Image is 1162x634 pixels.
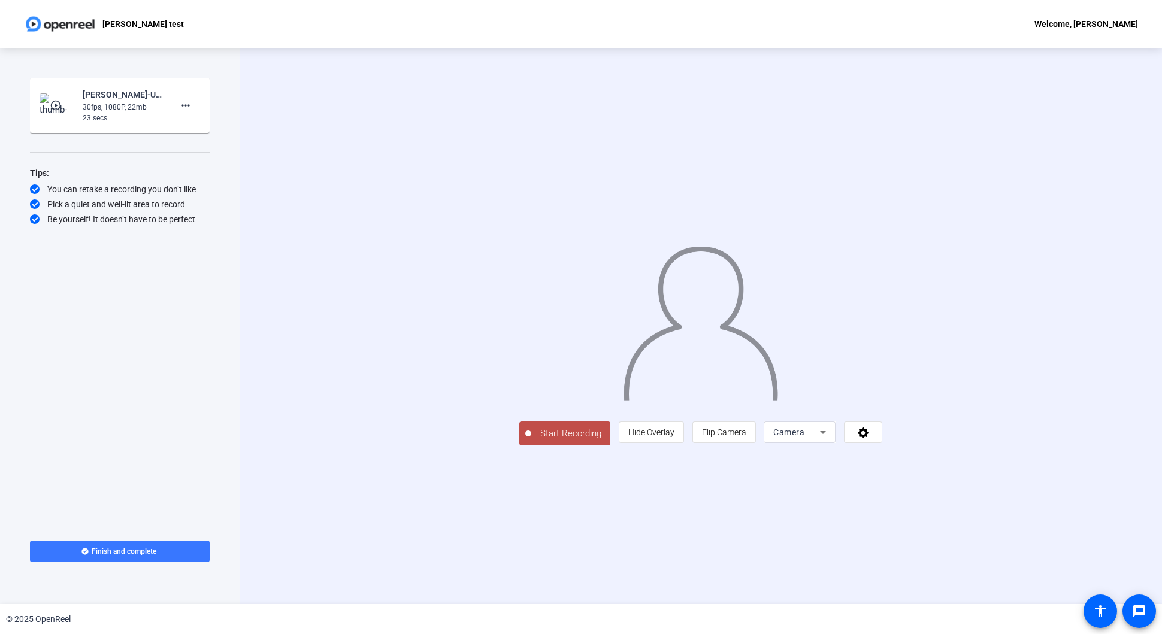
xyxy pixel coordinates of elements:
[30,183,210,195] div: You can retake a recording you don’t like
[83,87,163,102] div: [PERSON_NAME]-Upload test-[PERSON_NAME] test-1759247032045-webcam
[622,237,779,401] img: overlay
[102,17,184,31] p: [PERSON_NAME] test
[1093,604,1107,618] mat-icon: accessibility
[619,421,684,443] button: Hide Overlay
[30,166,210,180] div: Tips:
[40,93,75,117] img: thumb-nail
[6,613,71,626] div: © 2025 OpenReel
[773,427,804,437] span: Camera
[30,541,210,562] button: Finish and complete
[1034,17,1138,31] div: Welcome, [PERSON_NAME]
[519,421,610,445] button: Start Recording
[178,98,193,113] mat-icon: more_horiz
[83,102,163,113] div: 30fps, 1080P, 22mb
[531,427,610,441] span: Start Recording
[628,427,674,437] span: Hide Overlay
[30,198,210,210] div: Pick a quiet and well-lit area to record
[702,427,746,437] span: Flip Camera
[30,213,210,225] div: Be yourself! It doesn’t have to be perfect
[1132,604,1146,618] mat-icon: message
[83,113,163,123] div: 23 secs
[24,12,96,36] img: OpenReel logo
[92,547,156,556] span: Finish and complete
[692,421,756,443] button: Flip Camera
[50,99,64,111] mat-icon: play_circle_outline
